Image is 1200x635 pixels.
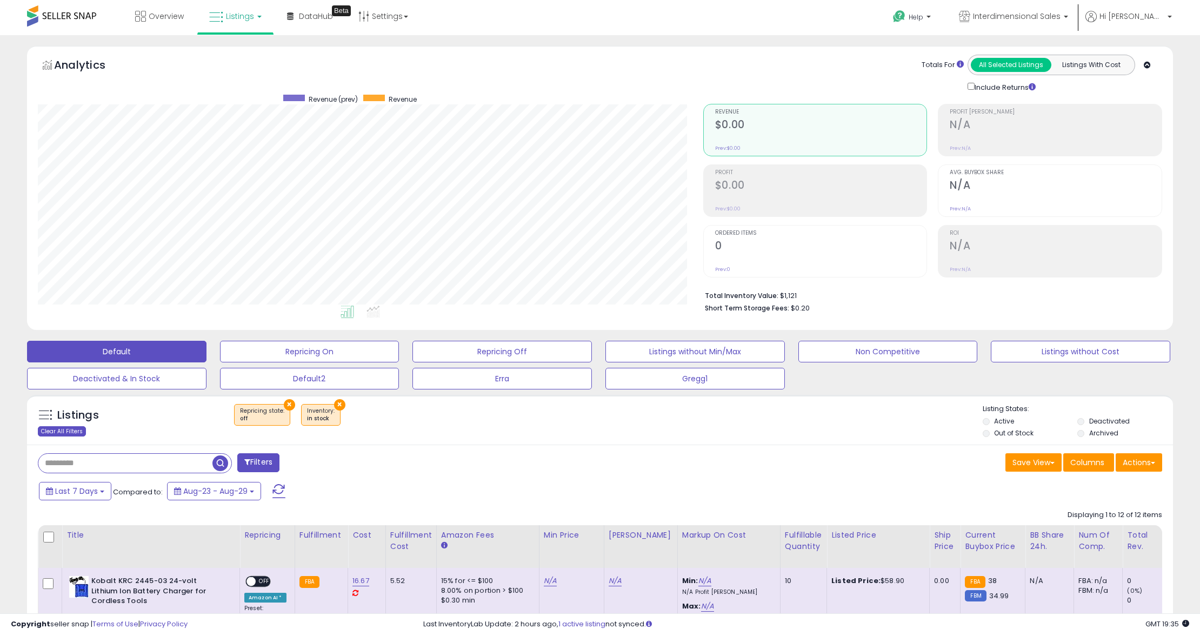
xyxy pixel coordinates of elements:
div: $58.90 [831,576,921,586]
a: Help [884,2,942,35]
small: Prev: N/A [950,206,971,212]
label: Archived [1089,428,1118,438]
button: Columns [1063,453,1114,472]
a: Terms of Use [92,619,138,629]
a: 16.67 [352,576,369,586]
label: Deactivated [1089,416,1130,426]
div: off [240,415,284,422]
div: Title [66,530,235,541]
div: Displaying 1 to 12 of 12 items [1068,510,1162,520]
a: Privacy Policy [140,619,188,629]
a: Hi [PERSON_NAME] [1085,11,1172,35]
span: Repricing state : [240,407,284,423]
button: × [284,399,295,411]
div: Include Returns [959,81,1049,93]
div: Last InventoryLab Update: 2 hours ago, not synced. [423,619,1189,630]
button: Non Competitive [798,341,978,362]
button: Actions [1116,453,1162,472]
div: Markup on Cost [682,530,776,541]
button: Repricing On [220,341,399,362]
span: Last 7 Days [55,486,98,497]
span: Listings [226,11,254,22]
div: 0 [1127,576,1171,586]
span: Revenue (prev) [309,95,358,104]
span: Interdimensional Sales [973,11,1061,22]
div: Clear All Filters [38,426,86,436]
button: Last 7 Days [39,482,111,500]
button: All Selected Listings [971,58,1051,72]
span: Columns [1070,457,1104,468]
span: Compared to: [113,487,163,497]
button: Default2 [220,368,399,389]
b: Listed Price: [831,576,881,586]
p: N/A Profit [PERSON_NAME] [682,588,772,596]
div: Amazon Fees [441,530,535,541]
div: 8.00% on portion > $100 [441,586,531,596]
small: Prev: 0 [715,266,730,273]
span: OFF [256,577,273,586]
a: N/A [698,576,711,586]
button: Save View [1005,453,1062,472]
button: Repricing Off [412,341,592,362]
div: seller snap | | [11,619,188,630]
div: Cost [352,530,381,541]
span: Avg. Buybox Share [950,170,1162,176]
div: Tooltip anchor [332,5,351,16]
a: N/A [544,576,557,586]
div: Fulfillable Quantity [785,530,822,552]
a: N/A [609,576,622,586]
h2: N/A [950,118,1162,133]
span: 2025-09-6 19:35 GMT [1145,619,1189,629]
small: Prev: $0.00 [715,145,741,151]
b: Total Inventory Value: [705,291,778,300]
div: Totals For [922,60,964,70]
i: Get Help [892,10,906,23]
div: 15% for <= $100 [441,576,531,586]
span: Profit [PERSON_NAME] [950,109,1162,115]
b: Short Term Storage Fees: [705,303,789,313]
div: 5.52 [390,576,428,586]
span: 38 [988,576,997,586]
button: × [334,399,345,411]
button: Listings With Cost [1051,58,1131,72]
span: Ordered Items [715,230,927,236]
small: Prev: $0.00 [715,206,741,212]
button: Gregg1 [605,368,785,389]
small: FBA [299,576,319,588]
div: FBA: n/a [1078,576,1114,586]
div: 10 [785,576,818,586]
small: FBA [965,576,985,588]
button: Aug-23 - Aug-29 [167,482,261,500]
a: N/A [701,601,714,612]
small: Prev: N/A [950,145,971,151]
span: Profit [715,170,927,176]
button: Erra [412,368,592,389]
small: Amazon Fees. [441,541,448,551]
div: FBM: n/a [1078,586,1114,596]
small: (0%) [1127,586,1142,595]
span: Hi [PERSON_NAME] [1099,11,1164,22]
h2: $0.00 [715,118,927,133]
button: Deactivated & In Stock [27,368,206,389]
h2: 0 [715,240,927,254]
div: 0 [1127,596,1171,605]
div: Fulfillment Cost [390,530,432,552]
div: N/A [1030,576,1065,586]
h2: N/A [950,179,1162,194]
b: Max: [682,601,701,611]
div: Amazon AI * [244,593,286,603]
h2: $0.00 [715,179,927,194]
small: FBM [965,590,986,601]
img: 51x4L1iYV9L._SL40_.jpg [69,576,89,598]
span: Aug-23 - Aug-29 [183,486,248,497]
span: ROI [950,230,1162,236]
button: Default [27,341,206,362]
strong: Copyright [11,619,50,629]
div: $0.30 min [441,596,531,605]
p: Listing States: [983,404,1174,414]
span: DataHub [299,11,333,22]
span: Revenue [389,95,417,104]
small: Prev: N/A [950,266,971,273]
h5: Analytics [54,57,126,75]
div: Listed Price [831,530,925,541]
